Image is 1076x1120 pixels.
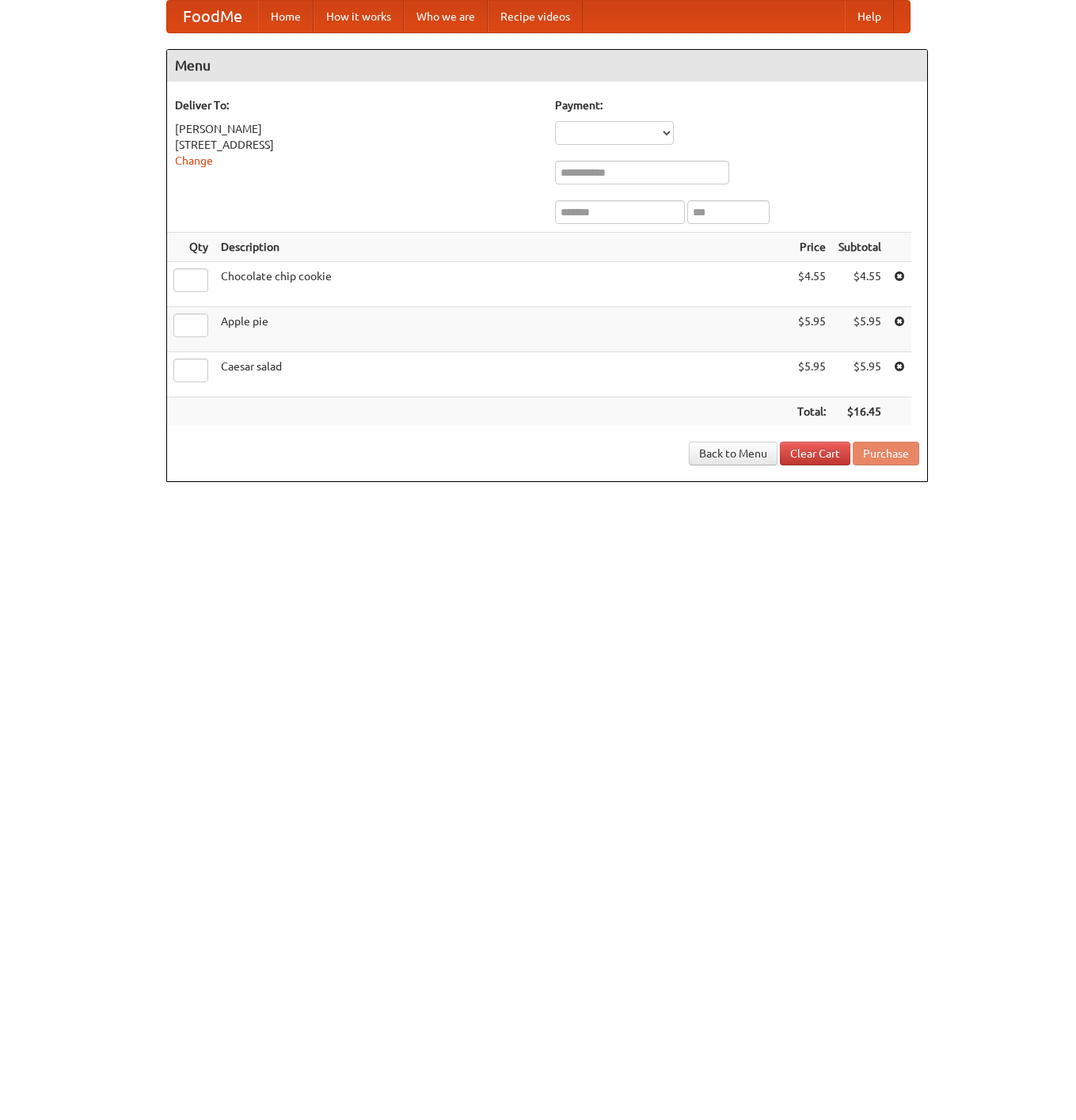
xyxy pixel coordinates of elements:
[791,233,832,262] th: Price
[791,352,832,397] td: $5.95
[488,1,583,32] a: Recipe videos
[845,1,894,32] a: Help
[175,154,213,167] a: Change
[167,50,927,82] h4: Menu
[832,307,888,352] td: $5.95
[175,137,539,153] div: [STREET_ADDRESS]
[175,121,539,137] div: [PERSON_NAME]
[832,397,888,427] th: $16.45
[853,442,919,465] button: Purchase
[167,1,258,32] a: FoodMe
[780,442,850,465] a: Clear Cart
[215,352,791,397] td: Caesar salad
[832,262,888,307] td: $4.55
[167,233,215,262] th: Qty
[689,442,778,465] a: Back to Menu
[215,307,791,352] td: Apple pie
[791,397,832,427] th: Total:
[258,1,314,32] a: Home
[215,262,791,307] td: Chocolate chip cookie
[215,233,791,262] th: Description
[555,97,919,113] h5: Payment:
[314,1,404,32] a: How it works
[832,233,888,262] th: Subtotal
[791,262,832,307] td: $4.55
[404,1,488,32] a: Who we are
[832,352,888,397] td: $5.95
[175,97,539,113] h5: Deliver To:
[791,307,832,352] td: $5.95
